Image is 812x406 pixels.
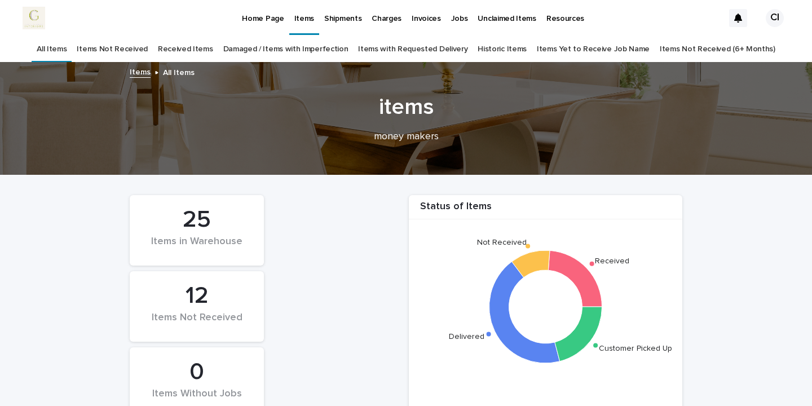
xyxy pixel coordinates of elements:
[149,312,245,336] div: Items Not Received
[158,36,213,63] a: Received Items
[599,345,672,352] text: Customer Picked Up
[23,7,45,29] img: iJBujsrYDQJEN654f-tGszW1wB6Qcwr4-lYFxBGTpd0
[130,65,151,78] a: Items
[149,358,245,386] div: 0
[223,36,348,63] a: Damaged / Items with Imperfection
[766,9,784,27] div: CI
[477,238,527,246] text: Not Received
[478,36,527,63] a: Historic Items
[77,36,147,63] a: Items Not Received
[149,282,245,310] div: 12
[358,36,467,63] a: Items with Requested Delivery
[449,333,484,341] text: Delivered
[149,236,245,259] div: Items in Warehouse
[163,65,195,78] p: All Items
[149,206,245,234] div: 25
[130,94,682,121] h1: items
[660,36,775,63] a: Items Not Received (6+ Months)
[180,131,632,143] p: money makers
[409,201,682,219] div: Status of Items
[595,257,629,265] text: Received
[37,36,67,63] a: All Items
[537,36,650,63] a: Items Yet to Receive Job Name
